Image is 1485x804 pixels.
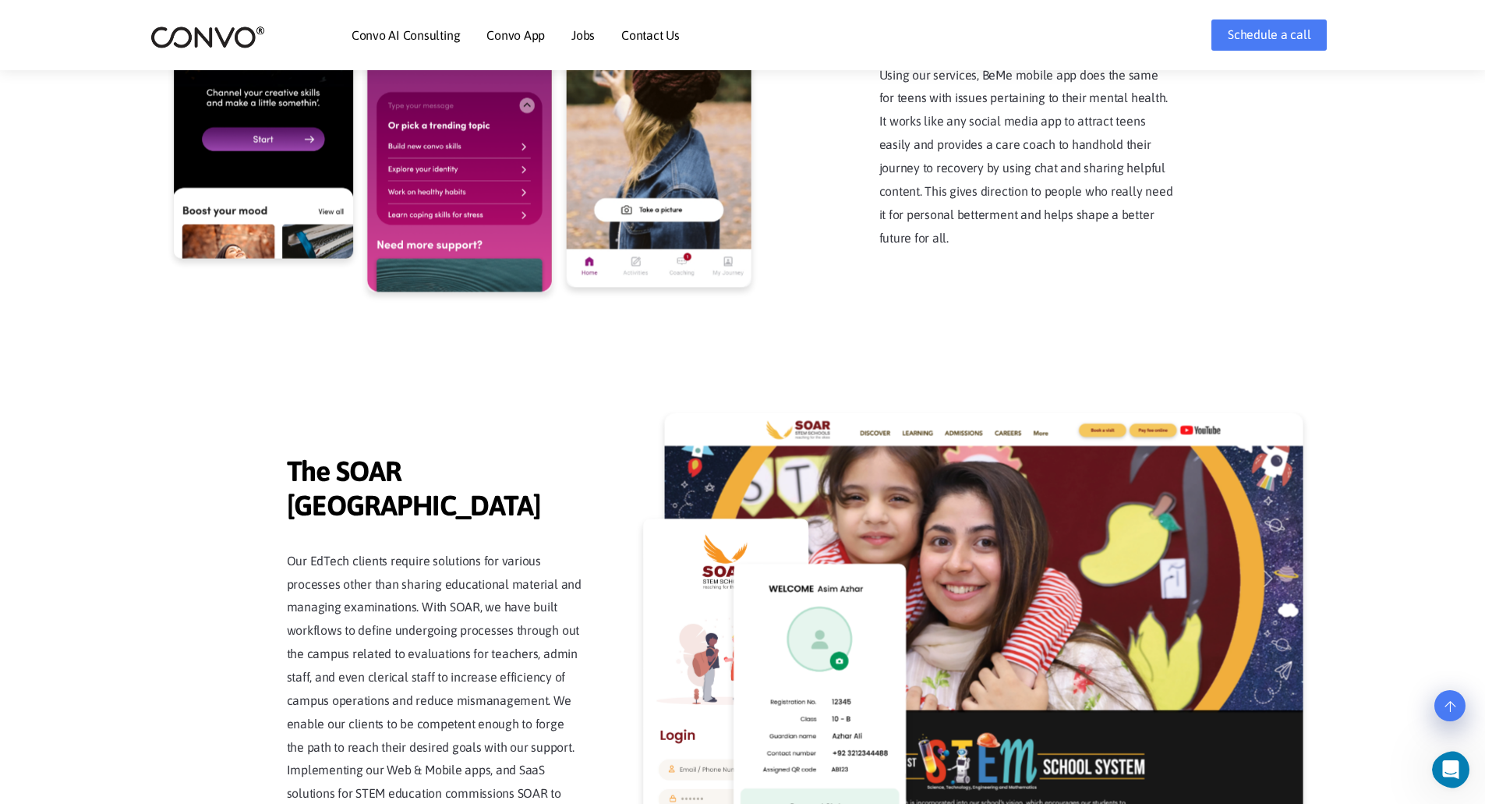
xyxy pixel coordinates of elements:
a: Convo AI Consulting [352,29,460,41]
a: Convo App [486,29,545,41]
img: logo_2.png [150,25,265,49]
a: Contact Us [621,29,680,41]
a: Jobs [571,29,595,41]
iframe: Intercom live chat [1432,751,1480,788]
a: Schedule a call [1211,19,1327,51]
span: The SOAR [GEOGRAPHIC_DATA] [287,455,583,526]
